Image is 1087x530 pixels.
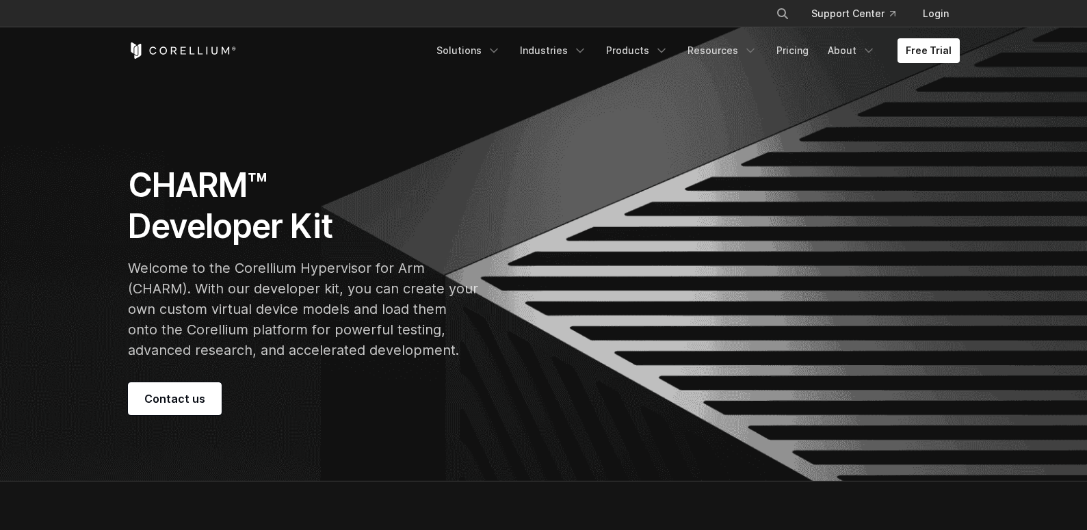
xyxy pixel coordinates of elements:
a: About [820,38,884,63]
a: Corellium Home [128,42,237,59]
h1: CHARM™ Developer Kit [128,165,478,247]
a: Industries [512,38,595,63]
a: Pricing [768,38,817,63]
a: Contact us [128,382,222,415]
p: Welcome to the Corellium Hypervisor for Arm (CHARM). With our developer kit, you can create your ... [128,258,478,360]
div: Navigation Menu [759,1,960,26]
a: Products [598,38,677,63]
button: Search [770,1,795,26]
a: Login [912,1,960,26]
a: Support Center [800,1,906,26]
div: Navigation Menu [428,38,960,63]
a: Solutions [428,38,509,63]
span: Contact us [144,390,205,407]
a: Free Trial [898,38,960,63]
a: Resources [679,38,765,63]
